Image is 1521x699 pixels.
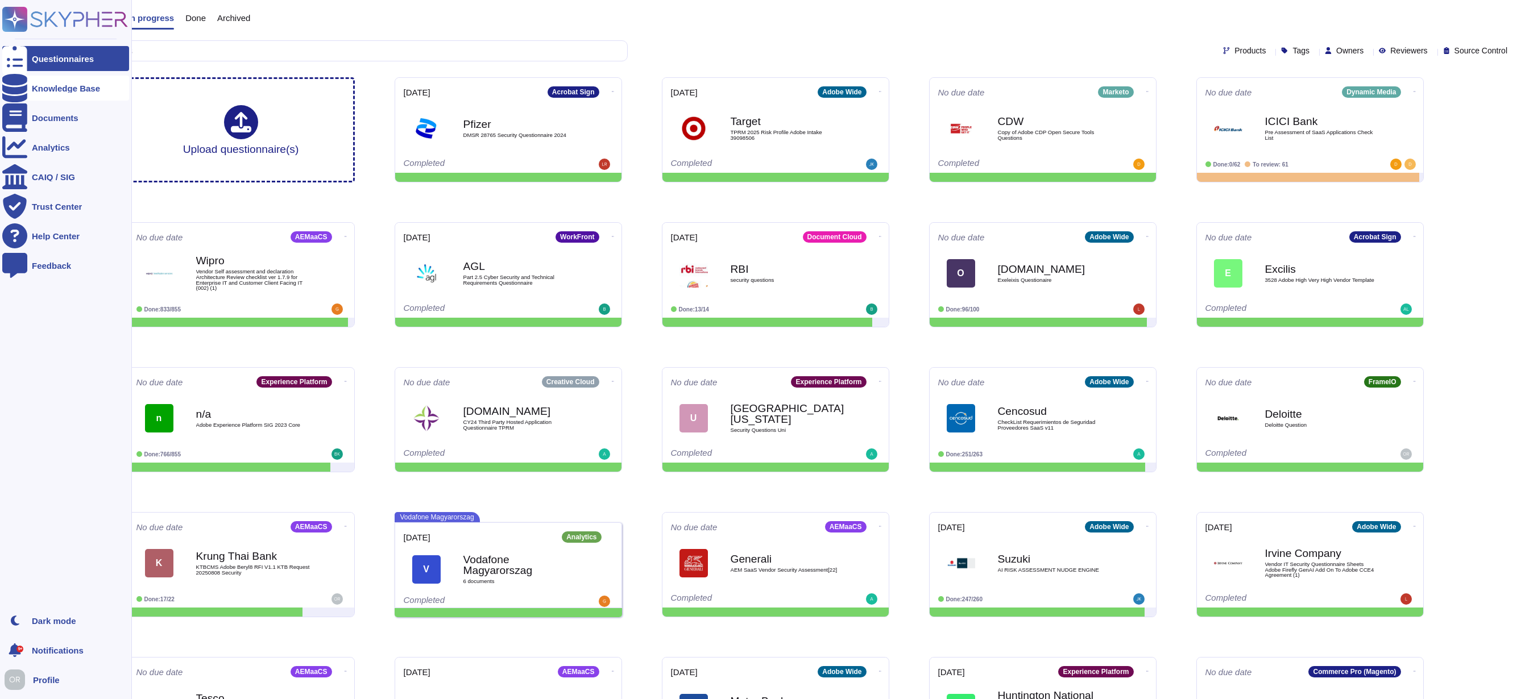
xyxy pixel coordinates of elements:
img: user [1133,303,1145,315]
img: Logo [412,259,441,288]
img: Logo [1214,549,1242,577]
b: Target [731,116,844,127]
div: Dynamic Media [1342,86,1400,98]
span: Owners [1336,47,1363,55]
span: Exeleixis Questionaire [998,277,1112,283]
span: Vodafone Magyarorszag [395,512,480,522]
span: Tags [1292,47,1309,55]
b: Wipro [196,255,310,266]
img: user [1404,159,1416,170]
img: user [1133,593,1145,605]
div: Adobe Wide [818,666,866,677]
span: [DATE] [938,523,965,531]
img: user [1390,159,1402,170]
b: RBI [731,264,844,274]
span: No due date [671,378,718,386]
a: CAIQ / SIG [2,164,129,189]
div: WorkFront [556,231,599,243]
img: user [1400,448,1412,460]
div: Adobe Wide [1085,521,1133,532]
span: Vendor Self assessment and declaration Architecture Review checklist ver 1.7.9 for Enterprise IT ... [196,269,310,290]
div: Feedback [32,261,71,270]
span: No due date [136,233,183,242]
span: No due date [938,88,985,97]
span: Adobe Experience Platform SIG 2023 Core [196,422,310,428]
div: Questionnaires [32,55,94,63]
img: Logo [947,404,975,432]
span: No due date [136,523,183,531]
span: [DATE] [404,533,430,542]
b: Cencosud [998,406,1112,417]
div: Completed [671,593,810,605]
b: Generali [731,554,844,564]
span: CY24 Third Party Hosted Application Questionnaire TPRM [463,419,577,430]
img: user [331,448,343,460]
img: Logo [1214,404,1242,432]
div: Document Cloud [803,231,867,243]
div: Completed [1205,593,1345,605]
span: security questions [731,277,844,283]
span: TPRM 2025 Risk Profile Adobe Intake 39098506 [731,130,844,140]
div: Completed [671,159,810,170]
span: Source Control [1454,47,1507,55]
span: Completed [404,595,445,605]
b: Irvine Company [1265,548,1379,559]
b: CDW [998,116,1112,127]
span: No due date [671,523,718,531]
img: Logo [679,259,708,288]
img: user [599,596,610,607]
img: Logo [412,114,441,143]
div: AEMaaCS [291,231,332,243]
span: Done: 13/14 [679,306,709,313]
span: Done: 17/22 [144,596,175,602]
div: Documents [32,114,78,122]
div: E [1214,259,1242,288]
img: user [1133,448,1145,460]
span: Archived [217,14,250,22]
div: Acrobat Sign [1349,231,1401,243]
div: O [947,259,975,288]
span: Done [185,14,206,22]
div: Analytics [562,531,601,543]
div: Knowledge Base [32,84,100,93]
b: Deloitte [1265,409,1379,419]
span: Reviewers [1390,47,1427,55]
img: user [866,159,877,170]
div: Creative Cloud [542,376,599,388]
div: AEMaaCS [558,666,599,677]
b: Excilis [1265,264,1379,274]
div: Trust Center [32,202,82,211]
img: user [5,669,25,690]
span: To review: 61 [1253,161,1288,168]
div: AEMaaCS [291,666,332,677]
div: Experience Platform [256,376,331,388]
span: Done: 833/855 [144,306,181,313]
b: ICICI Bank [1265,116,1379,127]
span: [DATE] [671,233,698,242]
span: No due date [136,378,183,386]
span: Done: 96/100 [946,306,980,313]
img: user [599,448,610,460]
span: 3528 Adobe High Very High Vendor Template [1265,277,1379,283]
div: Completed [404,448,543,460]
b: Suzuki [998,554,1112,564]
img: Logo [412,404,441,432]
span: Profile [33,676,60,684]
a: Questionnaires [2,46,129,71]
img: Logo [679,114,708,143]
span: [DATE] [404,233,430,242]
div: AEMaaCS [825,521,867,532]
img: user [866,448,877,460]
input: Search by keywords [45,41,627,61]
span: [DATE] [404,88,430,97]
span: [DATE] [1205,523,1232,531]
span: 6 document s [463,579,577,584]
span: [DATE] [671,668,698,676]
img: user [599,303,610,315]
button: user [2,667,33,692]
span: No due date [1205,233,1252,242]
a: Feedback [2,253,129,278]
span: Done: 766/855 [144,451,181,457]
span: [DATE] [938,668,965,676]
div: U [679,404,708,432]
